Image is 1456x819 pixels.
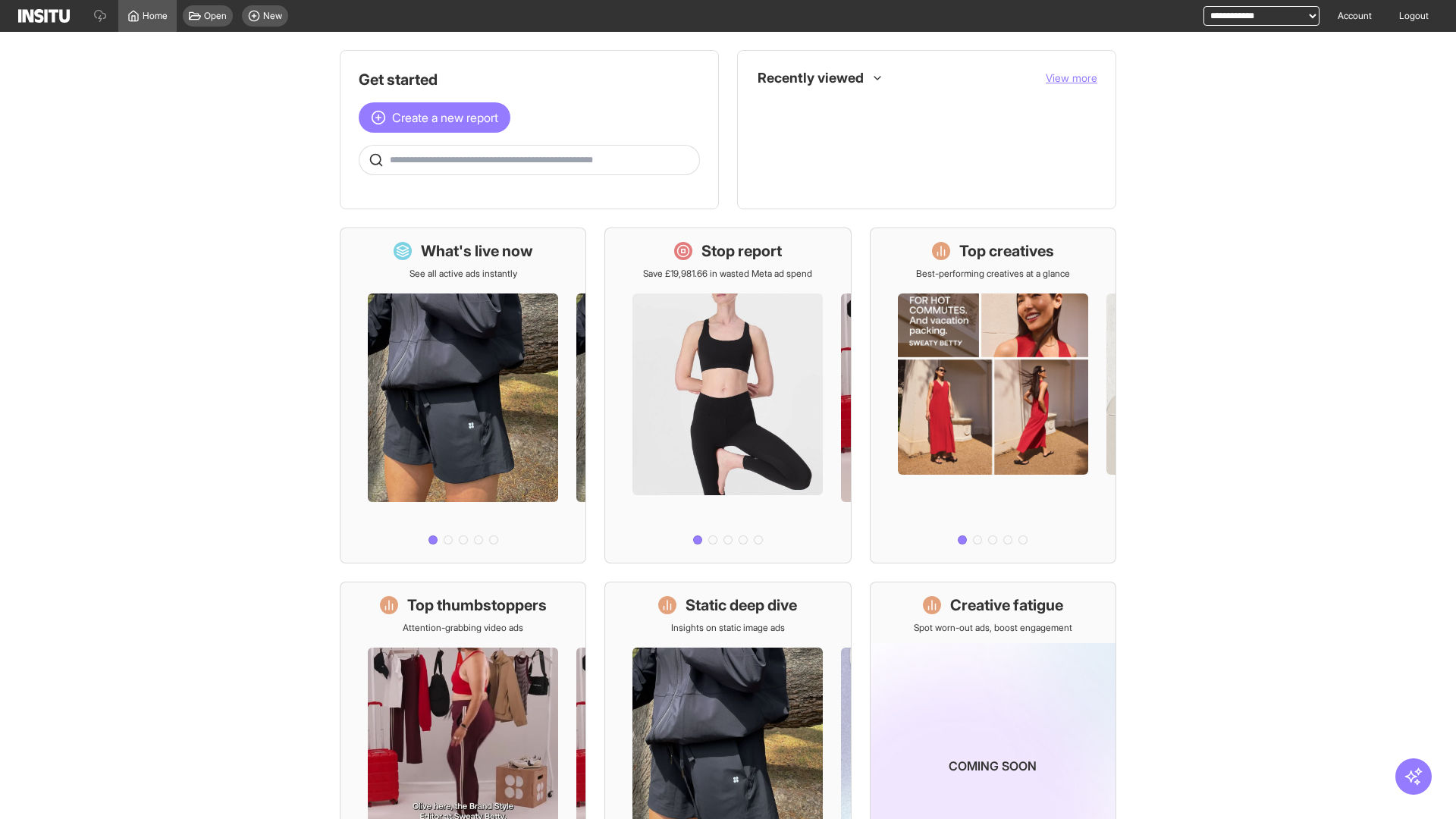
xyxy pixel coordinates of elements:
[604,227,851,563] a: Stop reportSave £19,981.66 in wasted Meta ad spend
[359,102,510,133] button: Create a new report
[643,268,812,280] p: Save £19,981.66 in wasted Meta ad spend
[392,108,498,127] span: Create a new report
[959,240,1054,262] h1: Top creatives
[340,227,586,563] a: What's live nowSee all active ads instantly
[701,240,782,262] h1: Stop report
[204,10,227,22] span: Open
[359,69,700,90] h1: Get started
[263,10,282,22] span: New
[409,268,517,280] p: See all active ads instantly
[403,622,523,634] p: Attention-grabbing video ads
[421,240,533,262] h1: What's live now
[143,10,168,22] span: Home
[870,227,1116,563] a: Top creativesBest-performing creatives at a glance
[1046,71,1097,84] span: View more
[407,595,547,616] h1: Top thumbstoppers
[671,622,785,634] p: Insights on static image ads
[18,9,70,23] img: Logo
[1046,71,1097,86] button: View more
[916,268,1070,280] p: Best-performing creatives at a glance
[686,595,797,616] h1: Static deep dive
